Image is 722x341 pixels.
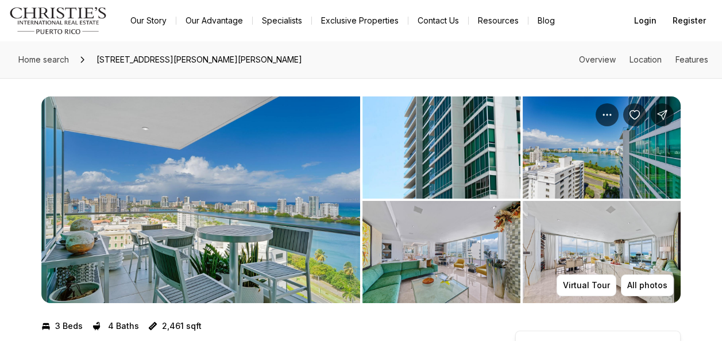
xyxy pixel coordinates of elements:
[362,201,520,303] button: View image gallery
[557,274,616,296] button: Virtual Tour
[666,9,713,32] button: Register
[596,103,619,126] button: Property options
[41,96,360,303] button: View image gallery
[675,55,708,64] a: Skip to: Features
[627,9,663,32] button: Login
[253,13,311,29] a: Specialists
[651,103,674,126] button: Share Property: 555 MONSERRATE ST #1404
[563,281,610,290] p: Virtual Tour
[523,96,681,199] button: View image gallery
[41,96,360,303] li: 1 of 7
[630,55,662,64] a: Skip to: Location
[92,51,307,69] span: [STREET_ADDRESS][PERSON_NAME][PERSON_NAME]
[362,96,520,199] button: View image gallery
[9,7,107,34] img: logo
[18,55,69,64] span: Home search
[362,96,681,303] li: 2 of 7
[579,55,616,64] a: Skip to: Overview
[92,317,139,335] button: 4 Baths
[627,281,667,290] p: All photos
[121,13,176,29] a: Our Story
[523,201,681,303] button: View image gallery
[673,16,706,25] span: Register
[55,321,83,331] p: 3 Beds
[621,274,674,296] button: All photos
[469,13,528,29] a: Resources
[408,13,468,29] button: Contact Us
[312,13,408,29] a: Exclusive Properties
[623,103,646,126] button: Save Property: 555 MONSERRATE ST #1404
[41,96,681,303] div: Listing Photos
[579,55,708,64] nav: Page section menu
[176,13,252,29] a: Our Advantage
[108,321,139,331] p: 4 Baths
[634,16,657,25] span: Login
[162,321,202,331] p: 2,461 sqft
[528,13,564,29] a: Blog
[14,51,74,69] a: Home search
